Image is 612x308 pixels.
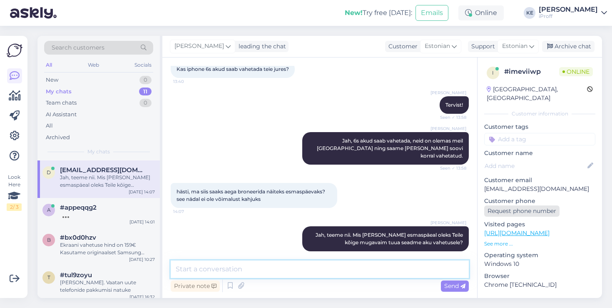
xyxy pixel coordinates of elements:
div: Customer [385,42,418,51]
div: [PERSON_NAME] [539,6,598,13]
p: Browser [484,272,595,280]
div: 0 [139,76,152,84]
span: Jah, 6s akud saab vahetada, neid on olemas meil [GEOGRAPHIC_DATA] ning saame [PERSON_NAME] soovi ... [317,138,464,159]
div: Support [468,42,495,51]
div: New [46,76,58,84]
span: d [47,169,51,175]
div: Archive chat [542,41,595,52]
div: Web [86,60,101,70]
span: Seen ✓ 13:58 [435,114,466,120]
div: 0 [139,99,152,107]
div: Extra [484,298,595,305]
span: daniillahk@gmail.com [60,166,147,174]
span: 13:40 [173,78,204,85]
span: b [47,237,51,243]
a: [URL][DOMAIN_NAME] [484,229,550,237]
div: Look Here [7,173,22,211]
span: Tervist! [445,102,463,108]
b: New! [345,9,363,17]
div: leading the chat [235,42,286,51]
div: Jah, teeme nii. Mis [PERSON_NAME] esmaspäeal oleks Teile kõige mugavaim tuua seadme aku vahetusele? [60,174,155,189]
span: i [492,70,494,76]
span: Seen ✓ 13:58 [435,165,466,171]
div: All [44,60,54,70]
span: #tul9zoyu [60,271,92,279]
span: Jah, teeme nii. Mis [PERSON_NAME] esmaspäeal oleks Teile kõige mugavaim tuua seadme aku vahetusele? [316,232,464,245]
div: Customer information [484,110,595,118]
input: Add name [485,161,586,170]
span: [PERSON_NAME] [430,125,466,132]
p: Windows 10 [484,260,595,268]
div: 11 [139,88,152,96]
div: iProff [539,13,598,20]
div: All [46,122,53,130]
span: Estonian [502,42,527,51]
span: 14:07 [173,208,204,215]
div: Team chats [46,99,77,107]
span: a [47,207,51,213]
div: [DATE] 14:01 [129,219,155,225]
p: [EMAIL_ADDRESS][DOMAIN_NAME] [484,185,595,193]
span: Online [559,67,593,76]
span: Kas iphone 6s akud saab vahetada teie jures? [177,66,289,72]
div: 2 / 3 [7,203,22,211]
p: Visited pages [484,220,595,229]
p: Customer name [484,149,595,158]
p: See more ... [484,240,595,248]
span: Estonian [425,42,450,51]
p: Customer phone [484,197,595,205]
div: Online [458,5,504,20]
span: [PERSON_NAME] [430,220,466,226]
div: [PERSON_NAME]. Vaatan uute telefonide pakkumisi natuke [60,279,155,294]
div: [GEOGRAPHIC_DATA], [GEOGRAPHIC_DATA] [487,85,587,103]
span: t [47,274,50,280]
div: Archived [46,133,70,142]
p: Operating system [484,251,595,260]
div: [DATE] 10:27 [129,256,155,263]
a: [PERSON_NAME]iProff [539,6,607,20]
div: [DATE] 16:32 [129,294,155,300]
div: Private note [171,280,220,292]
button: Emails [415,5,448,21]
div: Socials [133,60,153,70]
div: My chats [46,88,72,96]
div: Try free [DATE]: [345,8,412,18]
span: Search customers [52,43,104,52]
p: Customer email [484,176,595,185]
div: # imeviiwp [504,67,559,77]
img: Askly Logo [7,43,22,58]
div: [DATE] 14:07 [129,189,155,195]
div: KE [524,7,535,19]
span: Send [444,282,465,290]
div: Request phone number [484,205,560,217]
span: 14:09 [435,252,466,258]
span: [PERSON_NAME] [430,90,466,96]
span: [PERSON_NAME] [174,42,224,51]
span: #appeqqg2 [60,204,97,211]
div: Ekraani vahetuse hind on 159€ Kasutame originaalset Samsung Serivce Pack ning ekraan tuleb samuti... [60,241,155,256]
div: AI Assistant [46,110,77,119]
p: Customer tags [484,123,595,131]
p: Chrome [TECHNICAL_ID] [484,280,595,289]
span: #bx0d0hzv [60,234,96,241]
span: My chats [87,148,110,155]
input: Add a tag [484,133,595,145]
span: hästi, ma siis saaks aega broneerida näiteks esmaspäevaks? see nädal ei ole võimalust kahjuks [177,188,326,202]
